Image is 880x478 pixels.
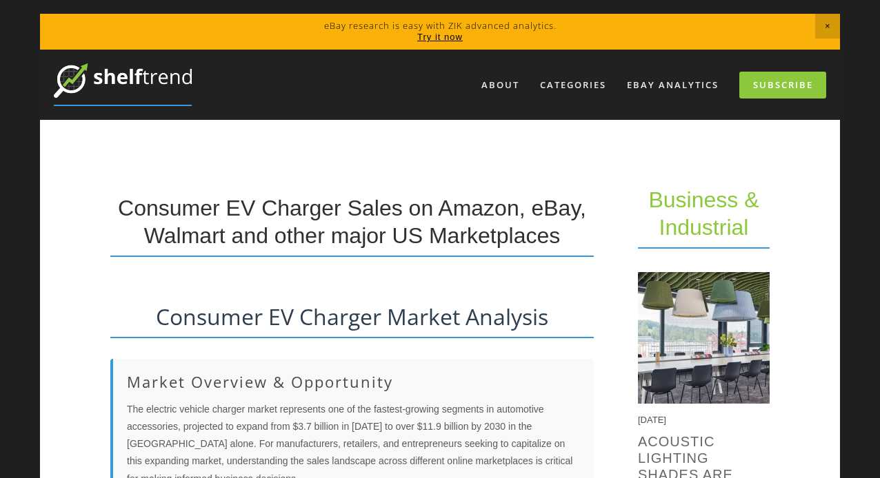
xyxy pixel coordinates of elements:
[739,72,826,98] a: Subscribe
[417,32,463,42] a: Try it now
[638,272,770,404] img: Acoustic Lighting Shades Are Music to Sellers' Ears
[531,74,615,96] div: Categories
[815,14,840,39] span: Close Announcement
[54,63,192,98] img: ShelfTrend
[648,187,765,239] a: Business & Industrial
[472,74,528,96] a: About
[110,304,594,338] h1: Consumer EV Charger Market Analysis
[618,74,728,96] a: eBay Analytics
[638,414,666,426] time: [DATE]
[118,196,586,247] a: Consumer EV Charger Sales on Amazon, eBay, Walmart and other major US Marketplaces
[127,373,580,391] h2: Market Overview & Opportunity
